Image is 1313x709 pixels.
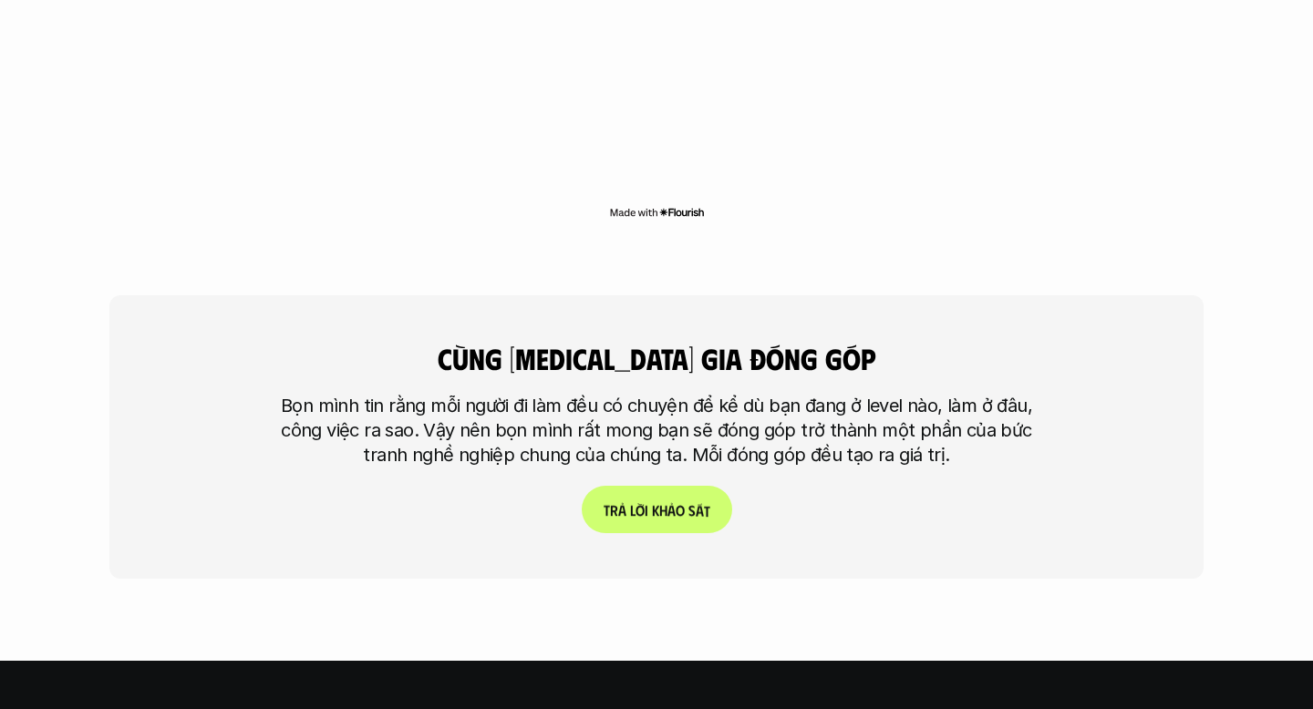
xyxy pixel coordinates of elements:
[696,484,704,501] span: á
[609,205,705,220] img: Made with Flourish
[659,484,667,501] span: h
[676,484,685,501] span: o
[688,484,696,501] span: s
[630,484,636,501] span: l
[667,484,676,501] span: ả
[704,484,710,501] span: t
[652,484,659,501] span: k
[618,484,626,501] span: ả
[269,394,1044,468] p: Bọn mình tin rằng mỗi người đi làm đều có chuyện để kể dù bạn đang ở level nào, làm ở đâu, công v...
[582,486,732,533] a: Trảlờikhảosát
[636,484,645,501] span: ờ
[610,484,618,501] span: r
[645,484,648,501] span: i
[604,484,610,501] span: T
[360,341,953,375] h4: cùng [MEDICAL_DATA] gia đóng góp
